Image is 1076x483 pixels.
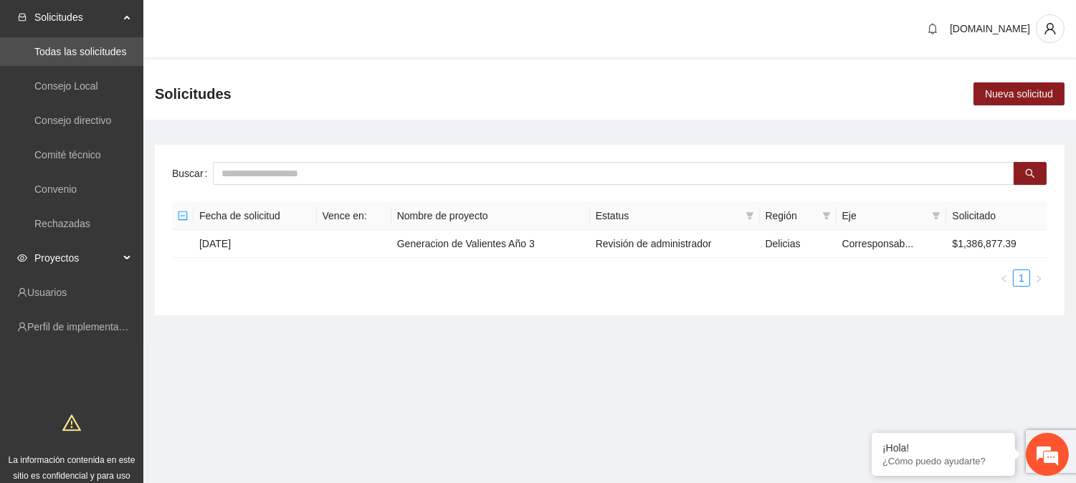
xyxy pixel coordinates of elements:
[743,205,757,226] span: filter
[842,238,914,249] span: Corresponsab...
[1030,269,1047,287] li: Next Page
[34,46,126,57] a: Todas las solicitudes
[1014,162,1047,185] button: search
[34,149,101,161] a: Comité técnico
[155,82,232,105] span: Solicitudes
[946,202,1047,230] th: Solicitado
[842,208,927,224] span: Eje
[27,287,67,298] a: Usuarios
[946,230,1047,258] td: $1,386,877.39
[34,218,90,229] a: Rechazadas
[172,162,213,185] label: Buscar
[75,73,241,92] div: Chatee con nosotros ahora
[1037,22,1064,35] span: user
[17,12,27,22] span: inbox
[922,23,943,34] span: bell
[34,183,77,195] a: Convenio
[83,159,198,304] span: Estamos en línea.
[1000,274,1009,283] span: left
[34,3,119,32] span: Solicitudes
[235,7,270,42] div: Minimizar ventana de chat en vivo
[1030,269,1047,287] button: right
[1025,168,1035,180] span: search
[929,205,943,226] span: filter
[178,211,188,221] span: minus-square
[996,269,1013,287] li: Previous Page
[317,202,391,230] th: Vence en:
[194,230,317,258] td: [DATE]
[1014,270,1029,286] a: 1
[996,269,1013,287] button: left
[819,205,834,226] span: filter
[62,413,81,432] span: warning
[746,211,754,220] span: filter
[822,211,831,220] span: filter
[596,208,740,224] span: Estatus
[973,82,1065,105] button: Nueva solicitud
[7,327,273,377] textarea: Escriba su mensaje y pulse “Intro”
[950,23,1030,34] span: [DOMAIN_NAME]
[1034,274,1043,283] span: right
[34,244,119,272] span: Proyectos
[760,230,837,258] td: Delicias
[590,230,760,258] td: Revisión de administrador
[1036,14,1065,43] button: user
[1013,269,1030,287] li: 1
[17,253,27,263] span: eye
[932,211,941,220] span: filter
[194,202,317,230] th: Fecha de solicitud
[27,321,139,333] a: Perfil de implementadora
[34,115,111,126] a: Consejo directivo
[391,230,590,258] td: Generacion de Valientes Año 3
[985,86,1053,102] span: Nueva solicitud
[921,17,944,40] button: bell
[882,442,1004,454] div: ¡Hola!
[391,202,590,230] th: Nombre de proyecto
[34,80,98,92] a: Consejo Local
[882,456,1004,467] p: ¿Cómo puedo ayudarte?
[766,208,816,224] span: Región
